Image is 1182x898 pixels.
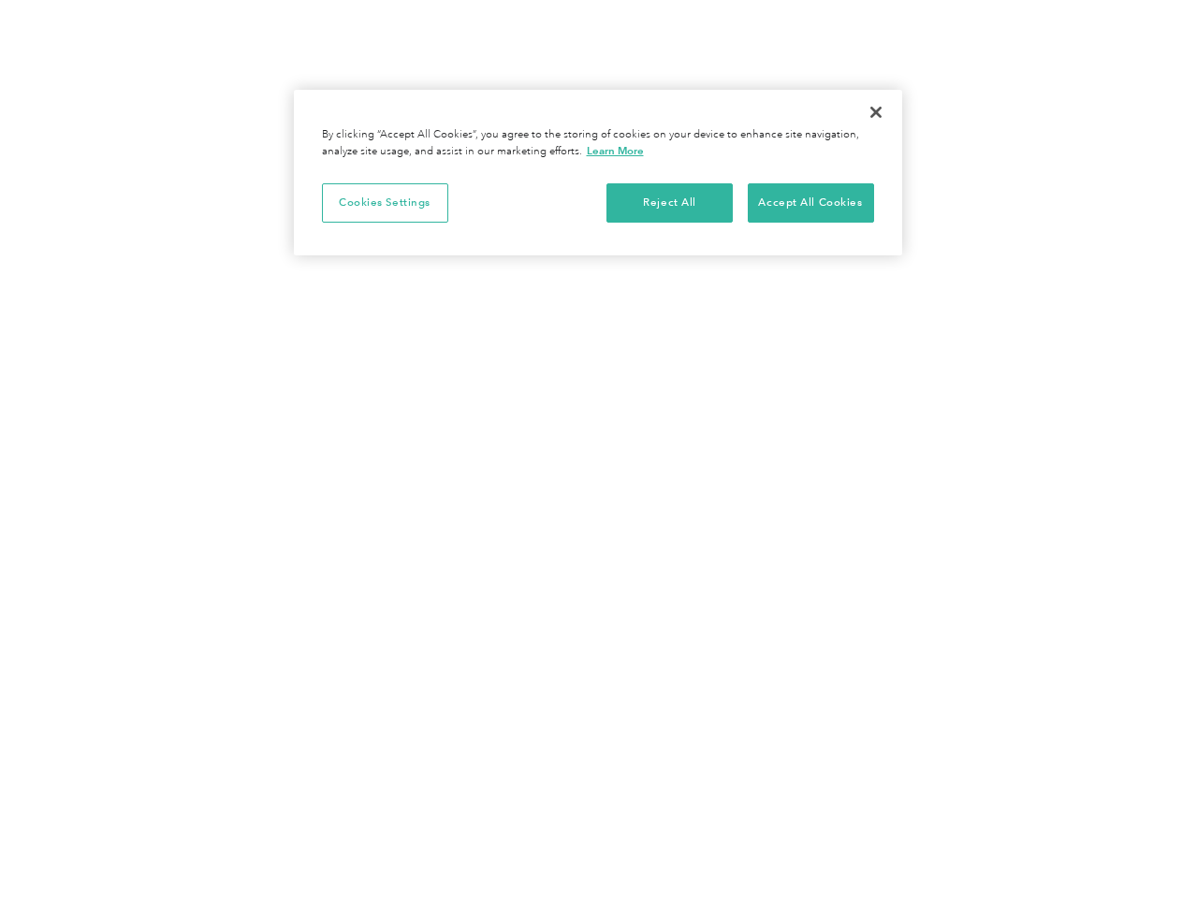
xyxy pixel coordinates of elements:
div: Cookie banner [294,90,902,255]
button: Cookies Settings [322,183,448,223]
button: Reject All [606,183,733,223]
div: By clicking “Accept All Cookies”, you agree to the storing of cookies on your device to enhance s... [322,127,874,160]
button: Close [855,92,897,133]
a: More information about your privacy, opens in a new tab [587,144,644,157]
button: Accept All Cookies [748,183,874,223]
div: Privacy [294,90,902,255]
